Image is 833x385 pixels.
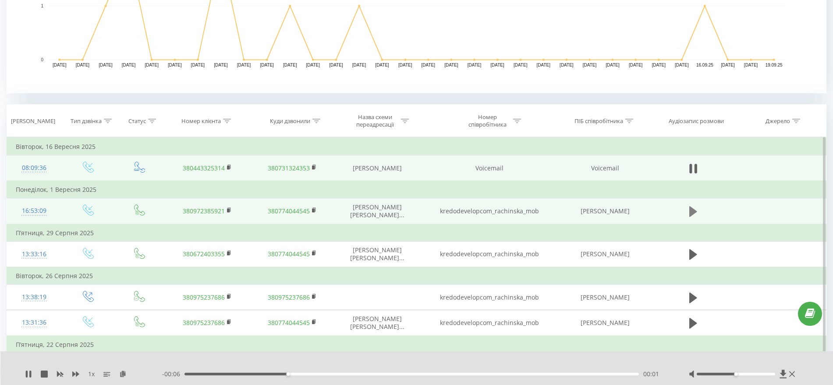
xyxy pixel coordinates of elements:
[268,164,310,172] a: 380731324353
[557,310,652,336] td: [PERSON_NAME]
[7,181,826,198] td: Понеділок, 1 Вересня 2025
[557,198,652,224] td: [PERSON_NAME]
[422,285,557,310] td: kredodevelopcom_rachinska_mob
[652,63,666,67] text: [DATE]
[16,289,53,306] div: 13:38:19
[183,318,225,327] a: 380975237686
[191,63,205,67] text: [DATE]
[286,372,290,376] div: Accessibility label
[574,117,623,125] div: ПІБ співробітника
[696,63,713,67] text: 16.09.25
[71,117,102,125] div: Тип дзвінка
[468,63,482,67] text: [DATE]
[422,155,557,181] td: Voicemail
[734,372,738,376] div: Accessibility label
[145,63,159,67] text: [DATE]
[464,113,511,128] div: Номер співробітника
[16,202,53,219] div: 16:53:09
[16,246,53,263] div: 13:33:16
[643,370,659,378] span: 00:01
[128,117,146,125] div: Статус
[744,63,758,67] text: [DATE]
[675,63,689,67] text: [DATE]
[16,159,53,177] div: 08:09:36
[11,117,55,125] div: [PERSON_NAME]
[350,203,404,219] span: [PERSON_NAME] [PERSON_NAME]...
[583,63,597,67] text: [DATE]
[88,370,95,378] span: 1 x
[422,198,557,224] td: kredodevelopcom_rachinska_mob
[268,293,310,301] a: 380975237686
[514,63,528,67] text: [DATE]
[270,117,310,125] div: Куди дзвонили
[7,224,826,242] td: П’ятниця, 29 Серпня 2025
[557,241,652,267] td: [PERSON_NAME]
[537,63,551,67] text: [DATE]
[352,113,399,128] div: Назва схеми переадресації
[7,336,826,353] td: П’ятниця, 22 Серпня 2025
[183,164,225,172] a: 380443325314
[168,63,182,67] text: [DATE]
[629,63,643,67] text: [DATE]
[352,63,366,67] text: [DATE]
[41,57,43,62] text: 0
[260,63,274,67] text: [DATE]
[398,63,412,67] text: [DATE]
[422,310,557,336] td: kredodevelopcom_rachinska_mob
[306,63,320,67] text: [DATE]
[7,267,826,285] td: Вівторок, 26 Серпня 2025
[183,207,225,215] a: 380972385921
[7,138,826,155] td: Вівторок, 16 Вересня 2025
[181,117,221,125] div: Номер клієнта
[766,63,783,67] text: 19.09.25
[183,293,225,301] a: 380975237686
[557,155,652,181] td: Voicemail
[350,314,404,331] span: [PERSON_NAME] [PERSON_NAME]...
[766,117,790,125] div: Джерело
[329,63,343,67] text: [DATE]
[41,4,43,8] text: 1
[444,63,458,67] text: [DATE]
[375,63,389,67] text: [DATE]
[606,63,620,67] text: [DATE]
[268,207,310,215] a: 380774044545
[162,370,184,378] span: - 00:06
[268,250,310,258] a: 380774044545
[122,63,136,67] text: [DATE]
[183,250,225,258] a: 380672403355
[721,63,735,67] text: [DATE]
[422,241,557,267] td: kredodevelopcom_rachinska_mob
[669,117,724,125] div: Аудіозапис розмови
[76,63,90,67] text: [DATE]
[16,314,53,331] div: 13:31:36
[268,318,310,327] a: 380774044545
[422,63,436,67] text: [DATE]
[490,63,504,67] text: [DATE]
[237,63,251,67] text: [DATE]
[333,155,422,181] td: [PERSON_NAME]
[283,63,297,67] text: [DATE]
[557,285,652,310] td: [PERSON_NAME]
[99,63,113,67] text: [DATE]
[53,63,67,67] text: [DATE]
[350,246,404,262] span: [PERSON_NAME] [PERSON_NAME]...
[560,63,574,67] text: [DATE]
[214,63,228,67] text: [DATE]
